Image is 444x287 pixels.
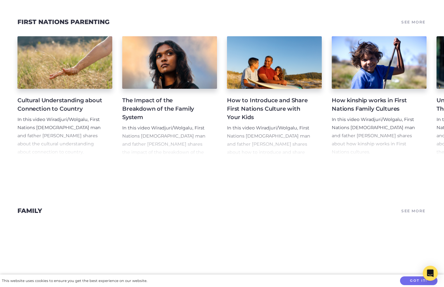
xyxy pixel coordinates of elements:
div: Open Intercom Messenger [423,266,438,281]
h4: How to Introduce and Share First Nations Culture with Your Kids [227,96,312,122]
h4: How kinship works in First Nations Family Cultures [332,96,417,113]
a: Cultural Understanding about Connection to Country In this video Wiradjuri/Wolgalu, First Nations... [17,36,112,156]
h4: The Impact of the Breakdown of the Family System [122,96,207,122]
a: How to Introduce and Share First Nations Culture with Your Kids In this video Wiradjuri/Wolgalu, ... [227,36,322,156]
a: See More [400,206,427,215]
div: This website uses cookies to ensure you get the best experience on our website. [2,278,147,284]
p: In this video Wiradjuri/Wolgalu, First Nations [DEMOGRAPHIC_DATA] man and father [PERSON_NAME] sh... [122,124,207,165]
button: Got it! [400,276,437,285]
p: In this video Wiradjuri/Wolgalu, First Nations [DEMOGRAPHIC_DATA] man and father [PERSON_NAME] sh... [17,116,102,156]
a: First Nations Parenting [17,18,109,26]
a: Family [17,207,42,214]
p: In this video Wiradjuri/Wolgalu, First Nations [DEMOGRAPHIC_DATA] man and father [PERSON_NAME] sh... [227,124,312,165]
p: In this video Wiradjuri/Wolgalu, First Nations [DEMOGRAPHIC_DATA] man and father [PERSON_NAME] sh... [332,116,417,156]
a: The Impact of the Breakdown of the Family System In this video Wiradjuri/Wolgalu, First Nations [... [122,36,217,156]
a: See More [400,18,427,26]
h4: Cultural Understanding about Connection to Country [17,96,102,113]
a: How kinship works in First Nations Family Cultures In this video Wiradjuri/Wolgalu, First Nations... [332,36,427,156]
